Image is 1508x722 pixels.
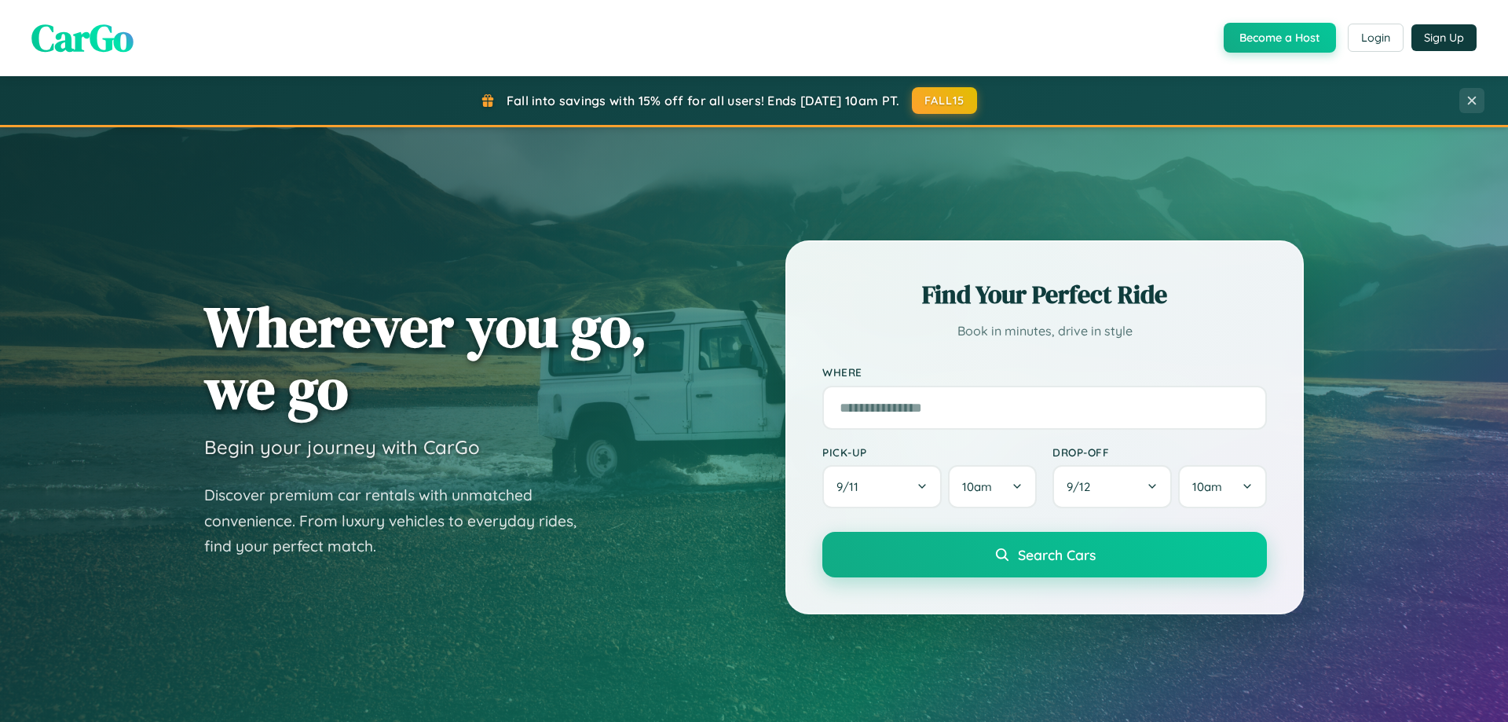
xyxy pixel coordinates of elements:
[1411,24,1477,51] button: Sign Up
[912,87,978,114] button: FALL15
[1348,24,1404,52] button: Login
[822,277,1267,312] h2: Find Your Perfect Ride
[1018,546,1096,563] span: Search Cars
[1067,479,1098,494] span: 9 / 12
[822,532,1267,577] button: Search Cars
[1178,465,1267,508] button: 10am
[1052,465,1172,508] button: 9/12
[507,93,900,108] span: Fall into savings with 15% off for all users! Ends [DATE] 10am PT.
[822,465,942,508] button: 9/11
[962,479,992,494] span: 10am
[948,465,1037,508] button: 10am
[822,445,1037,459] label: Pick-up
[822,320,1267,343] p: Book in minutes, drive in style
[204,295,647,420] h1: Wherever you go, we go
[1224,23,1336,53] button: Become a Host
[204,435,480,459] h3: Begin your journey with CarGo
[1052,445,1267,459] label: Drop-off
[822,366,1267,379] label: Where
[204,482,597,559] p: Discover premium car rentals with unmatched convenience. From luxury vehicles to everyday rides, ...
[1192,479,1222,494] span: 10am
[31,12,134,64] span: CarGo
[836,479,866,494] span: 9 / 11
